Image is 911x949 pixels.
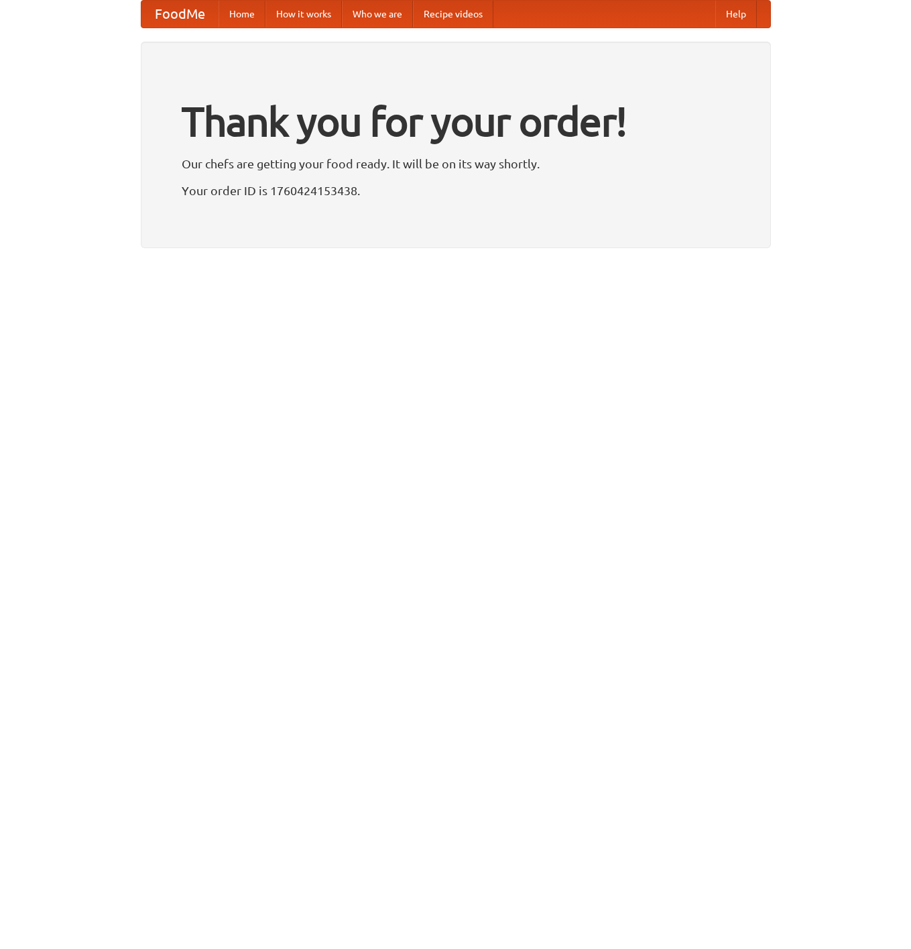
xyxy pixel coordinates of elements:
a: Help [715,1,757,27]
p: Our chefs are getting your food ready. It will be on its way shortly. [182,154,730,174]
a: Who we are [342,1,413,27]
a: How it works [265,1,342,27]
h1: Thank you for your order! [182,89,730,154]
a: Recipe videos [413,1,493,27]
a: Home [219,1,265,27]
a: FoodMe [141,1,219,27]
p: Your order ID is 1760424153438. [182,180,730,201]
